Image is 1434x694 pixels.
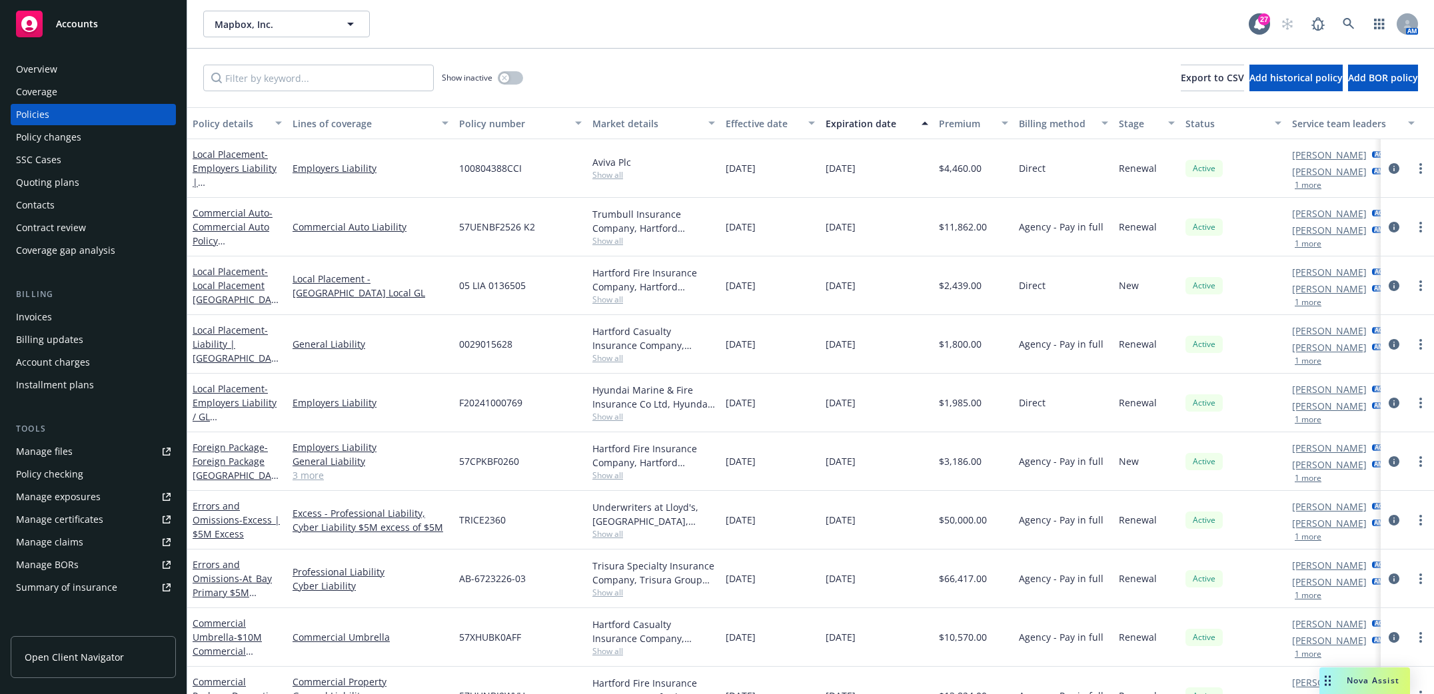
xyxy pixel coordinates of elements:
[16,464,83,485] div: Policy checking
[592,169,715,180] span: Show all
[11,240,176,261] a: Coverage gap analysis
[1295,416,1321,424] button: 1 more
[11,422,176,436] div: Tools
[293,220,448,234] a: Commercial Auto Liability
[726,630,756,644] span: [DATE]
[1292,399,1367,413] a: [PERSON_NAME]
[16,194,55,216] div: Contacts
[11,374,176,396] a: Installment plans
[1295,240,1321,248] button: 1 more
[1295,298,1321,306] button: 1 more
[11,104,176,125] a: Policies
[293,272,448,300] a: Local Placement - [GEOGRAPHIC_DATA] Local GL
[826,117,914,131] div: Expiration date
[193,617,262,671] a: Commercial Umbrella
[16,172,79,193] div: Quoting plans
[1319,667,1336,694] div: Drag to move
[939,571,987,585] span: $66,417.00
[1019,630,1103,644] span: Agency - Pay in full
[193,558,272,613] a: Errors and Omissions
[454,107,587,139] button: Policy number
[1292,500,1367,514] a: [PERSON_NAME]
[939,513,987,527] span: $50,000.00
[16,240,115,261] div: Coverage gap analysis
[1413,512,1429,528] a: more
[726,278,756,292] span: [DATE]
[11,625,176,638] div: Analytics hub
[1295,474,1321,482] button: 1 more
[1386,278,1402,294] a: circleInformation
[826,161,856,175] span: [DATE]
[11,329,176,350] a: Billing updates
[1386,512,1402,528] a: circleInformation
[16,104,49,125] div: Policies
[1413,454,1429,470] a: more
[1292,265,1367,279] a: [PERSON_NAME]
[459,571,526,585] span: AB-6723226-03
[592,500,715,528] div: Underwriters at Lloyd's, [GEOGRAPHIC_DATA], [PERSON_NAME] of London, CRC Group
[1347,675,1399,686] span: Nova Assist
[592,442,715,470] div: Hartford Fire Insurance Company, Hartford Insurance Group
[11,217,176,238] a: Contract review
[592,411,715,422] span: Show all
[193,441,277,496] a: Foreign Package
[16,329,83,350] div: Billing updates
[1319,667,1410,694] button: Nova Assist
[1019,161,1046,175] span: Direct
[459,513,506,527] span: TRICE2360
[1292,516,1367,530] a: [PERSON_NAME]
[939,278,982,292] span: $2,439.00
[1191,397,1217,409] span: Active
[592,207,715,235] div: Trumbull Insurance Company, Hartford Insurance Group
[1292,633,1367,647] a: [PERSON_NAME]
[592,617,715,645] div: Hartford Casualty Insurance Company, Hartford Insurance Group
[592,645,715,657] span: Show all
[459,161,522,175] span: 100804388CCI
[293,454,448,468] a: General Liability
[592,587,715,598] span: Show all
[1249,71,1343,84] span: Add historical policy
[1191,163,1217,174] span: Active
[16,127,81,148] div: Policy changes
[459,220,535,234] span: 57UENBF2526 K2
[592,383,715,411] div: Hyundai Marine & Fire Insurance Co Ltd, Hyundai Insurance, Hartford Insurance Group (International)
[11,172,176,193] a: Quoting plans
[1348,71,1418,84] span: Add BOR policy
[1386,161,1402,176] a: circleInformation
[726,513,756,527] span: [DATE]
[1413,336,1429,352] a: more
[1249,65,1343,91] button: Add historical policy
[1119,513,1157,527] span: Renewal
[1014,107,1113,139] button: Billing method
[592,155,715,169] div: Aviva Plc
[1292,165,1367,178] a: [PERSON_NAME]
[592,294,715,305] span: Show all
[939,396,982,410] span: $1,985.00
[1295,181,1321,189] button: 1 more
[1019,117,1093,131] div: Billing method
[11,127,176,148] a: Policy changes
[592,324,715,352] div: Hartford Casualty Insurance Company, Hartford Insurance Group
[459,454,519,468] span: 57CPKBF0260
[16,486,101,508] div: Manage exposures
[1386,219,1402,235] a: circleInformation
[592,117,700,131] div: Market details
[11,5,176,43] a: Accounts
[193,148,277,216] span: - Employers Liability | [GEOGRAPHIC_DATA] EL
[1191,514,1217,526] span: Active
[16,149,61,171] div: SSC Cases
[1185,117,1267,131] div: Status
[459,278,526,292] span: 05 LIA 0136505
[459,396,522,410] span: F20241000769
[1386,571,1402,587] a: circleInformation
[726,117,800,131] div: Effective date
[16,509,103,530] div: Manage certificates
[726,220,756,234] span: [DATE]
[1305,11,1331,37] a: Report a Bug
[459,337,512,351] span: 0029015628
[1119,278,1139,292] span: New
[1181,65,1244,91] button: Export to CSV
[939,454,982,468] span: $3,186.00
[193,206,277,275] a: Commercial Auto
[1019,396,1046,410] span: Direct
